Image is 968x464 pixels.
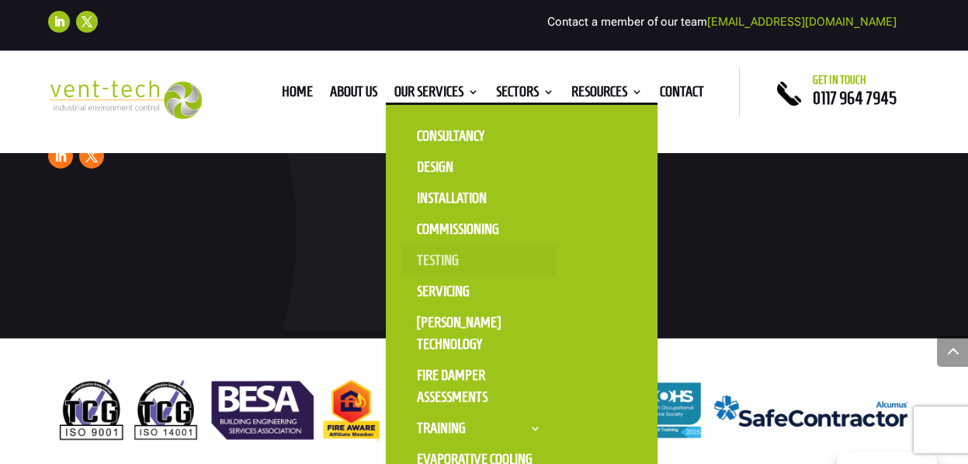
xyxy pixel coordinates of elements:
[401,276,557,307] a: Servicing
[48,11,70,33] a: Follow on LinkedIn
[48,144,73,169] a: Follow on LinkedIn
[79,144,104,169] a: Follow on X
[401,307,557,360] a: [PERSON_NAME] Technology
[707,15,897,29] a: [EMAIL_ADDRESS][DOMAIN_NAME]
[496,86,554,103] a: Sectors
[76,11,98,33] a: Follow on X
[571,86,643,103] a: Resources
[547,15,897,29] span: Contact a member of our team
[48,370,919,450] img: Email footer Apr 25
[401,360,557,413] a: Fire Damper Assessments
[282,86,313,103] a: Home
[401,183,557,214] a: Installation
[48,80,202,120] img: 2023-09-27T08_35_16.549ZVENT-TECH---Clear-background
[660,86,704,103] a: Contact
[401,413,557,444] a: Training
[401,120,557,152] a: Consultancy
[401,245,557,276] a: Testing
[813,74,866,86] span: Get in touch
[394,86,479,103] a: Our Services
[401,152,557,183] a: Design
[401,214,557,245] a: Commissioning
[330,86,377,103] a: About us
[813,89,897,107] a: 0117 964 7945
